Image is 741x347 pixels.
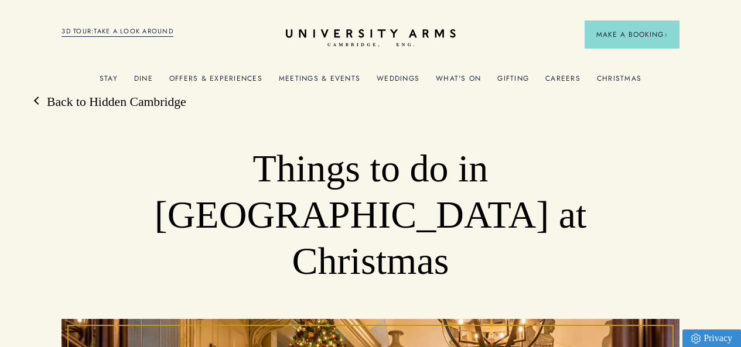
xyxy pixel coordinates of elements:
span: Make a Booking [596,29,668,40]
a: Privacy [682,329,741,347]
a: Weddings [377,74,419,90]
h1: Things to do in [GEOGRAPHIC_DATA] at Christmas [124,146,617,284]
img: Arrow icon [664,33,668,37]
a: What's On [436,74,481,90]
a: Offers & Experiences [169,74,262,90]
a: Stay [100,74,118,90]
button: Make a BookingArrow icon [585,20,679,49]
a: Back to Hidden Cambridge [35,94,186,111]
a: Dine [134,74,153,90]
a: Gifting [497,74,529,90]
img: Privacy [691,334,701,343]
a: Meetings & Events [279,74,360,90]
a: Careers [545,74,580,90]
a: Home [286,29,456,47]
a: 3D TOUR:TAKE A LOOK AROUND [62,26,173,37]
a: Christmas [597,74,641,90]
